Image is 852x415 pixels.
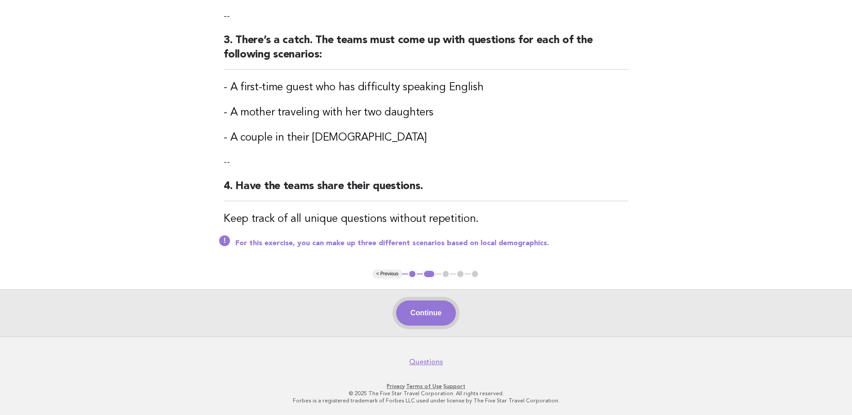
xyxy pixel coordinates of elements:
button: < Previous [373,269,402,278]
button: 2 [423,269,436,278]
p: -- [224,156,628,168]
h3: - A couple in their [DEMOGRAPHIC_DATA] [224,131,628,145]
h2: 4. Have the teams share their questions. [224,179,628,201]
p: For this exercise, you can make up three different scenarios based on local demographics. [235,239,628,248]
a: Privacy [387,383,405,389]
a: Terms of Use [406,383,442,389]
p: © 2025 The Five Star Travel Corporation. All rights reserved. [151,390,701,397]
a: Questions [409,358,443,366]
h3: Keep track of all unique questions without repetition. [224,212,628,226]
p: Forbes is a registered trademark of Forbes LLC used under license by The Five Star Travel Corpora... [151,397,701,404]
h3: - A mother traveling with her two daughters [224,106,628,120]
p: · · [151,383,701,390]
h3: - A first-time guest who has difficulty speaking English [224,80,628,95]
button: Continue [396,300,456,326]
p: -- [224,10,628,22]
button: 1 [408,269,417,278]
h2: 3. There’s a catch. The teams must come up with questions for each of the following scenarios: [224,33,628,70]
a: Support [443,383,465,389]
